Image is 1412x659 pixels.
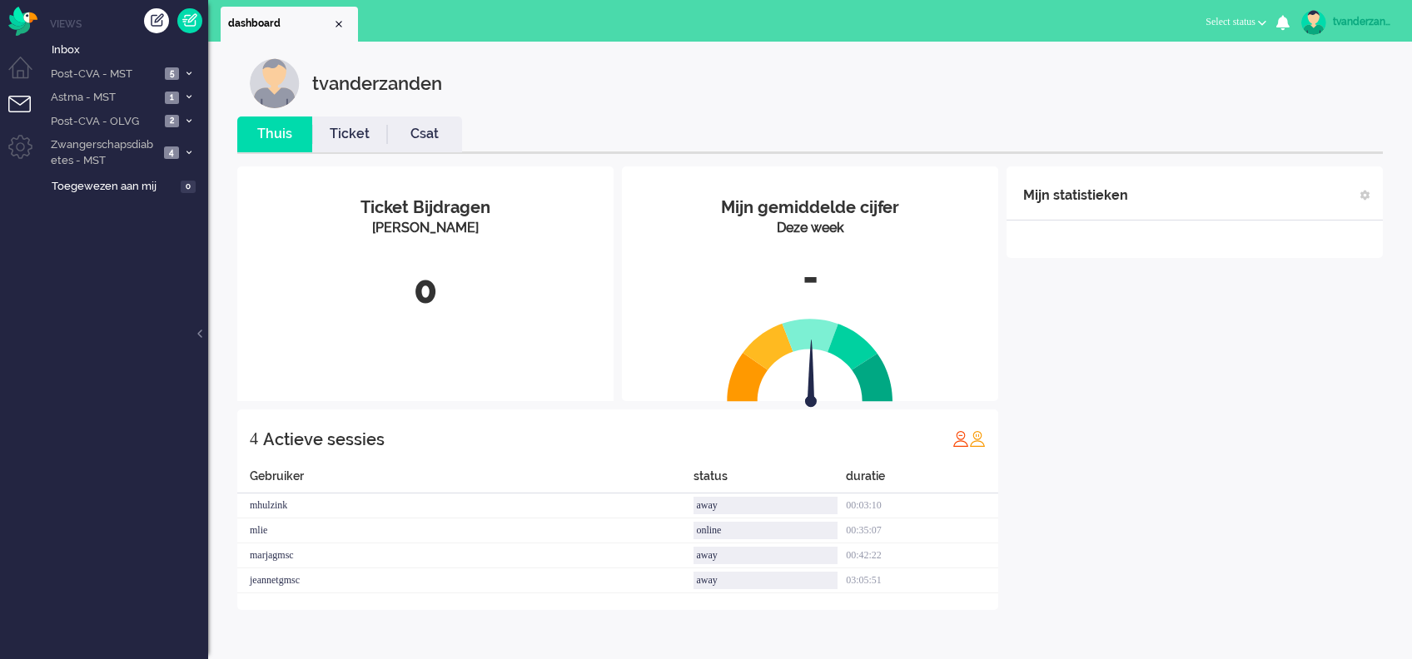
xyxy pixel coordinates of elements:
div: 00:35:07 [846,518,998,543]
span: Zwangerschapsdiabetes - MST [48,137,159,168]
span: Post-CVA - OLVG [48,114,160,130]
li: Thuis [237,116,312,152]
div: 03:05:51 [846,568,998,593]
span: Toegewezen aan mij [52,179,176,195]
img: customer.svg [250,58,300,108]
a: Inbox [48,40,208,58]
a: Omnidesk [8,11,37,23]
div: away [694,547,838,564]
span: 2 [165,115,179,127]
div: Close tab [332,17,346,31]
span: dashboard [228,17,332,31]
span: Post-CVA - MST [48,67,160,82]
div: Actieve sessies [263,423,385,456]
div: - [634,250,986,305]
span: 4 [164,146,179,159]
div: duratie [846,468,998,493]
div: marjagmsc [237,543,694,568]
span: Astma - MST [48,90,160,106]
span: Select status [1206,16,1255,27]
li: Csat [387,116,462,152]
div: away [694,572,838,589]
div: Ticket Bijdragen [250,196,601,220]
img: arrow.svg [775,339,847,411]
li: Select status [1196,5,1276,42]
a: Toegewezen aan mij 0 [48,176,208,195]
a: Quick Ticket [177,8,202,33]
div: mlie [237,518,694,543]
div: away [694,497,838,514]
img: semi_circle.svg [727,318,893,402]
span: 5 [165,67,179,80]
a: Ticket [312,125,387,144]
img: avatar [1301,10,1326,35]
div: 00:42:22 [846,543,998,568]
span: Inbox [52,42,208,58]
div: online [694,522,838,539]
div: Gebruiker [237,468,694,493]
div: 0 [250,263,601,318]
div: Deze week [634,219,986,238]
li: Admin menu [8,135,46,172]
div: Creëer ticket [144,8,169,33]
span: 1 [165,92,179,104]
div: tvanderzanden [312,58,442,108]
span: 0 [181,181,196,193]
div: Mijn statistieken [1023,179,1128,212]
img: flow_omnibird.svg [8,7,37,36]
div: mhulzink [237,493,694,518]
li: Views [50,17,208,31]
button: Select status [1196,10,1276,34]
div: tvanderzanden [1333,13,1395,30]
li: Tickets menu [8,96,46,133]
li: Ticket [312,116,387,152]
div: Mijn gemiddelde cijfer [634,196,986,220]
li: Dashboard [221,7,358,42]
a: Thuis [237,125,312,144]
div: 00:03:10 [846,493,998,518]
div: 4 [250,422,258,455]
img: profile_orange.svg [969,430,986,447]
li: Dashboard menu [8,57,46,94]
div: status [694,468,846,493]
div: [PERSON_NAME] [250,219,601,238]
a: Csat [387,125,462,144]
img: profile_red.svg [952,430,969,447]
a: tvanderzanden [1298,10,1395,35]
div: jeannetgmsc [237,568,694,593]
